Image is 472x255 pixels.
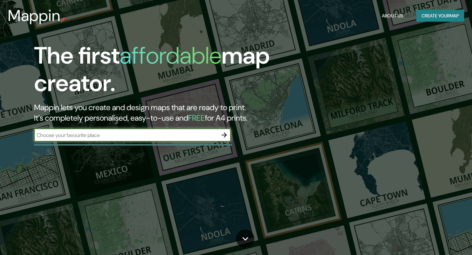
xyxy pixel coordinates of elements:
[188,113,205,123] h5: FREE
[34,131,218,139] input: Choose your favourite place
[8,7,61,25] h3: Mappin
[34,102,270,123] h2: Mappin lets you create and design maps that are ready to print. It's completely personalised, eas...
[61,17,66,22] img: mappin-pin
[34,42,270,102] h1: The first map creator.
[416,10,464,22] button: Create yourmap
[379,10,406,22] button: About Us
[120,40,222,71] h1: affordable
